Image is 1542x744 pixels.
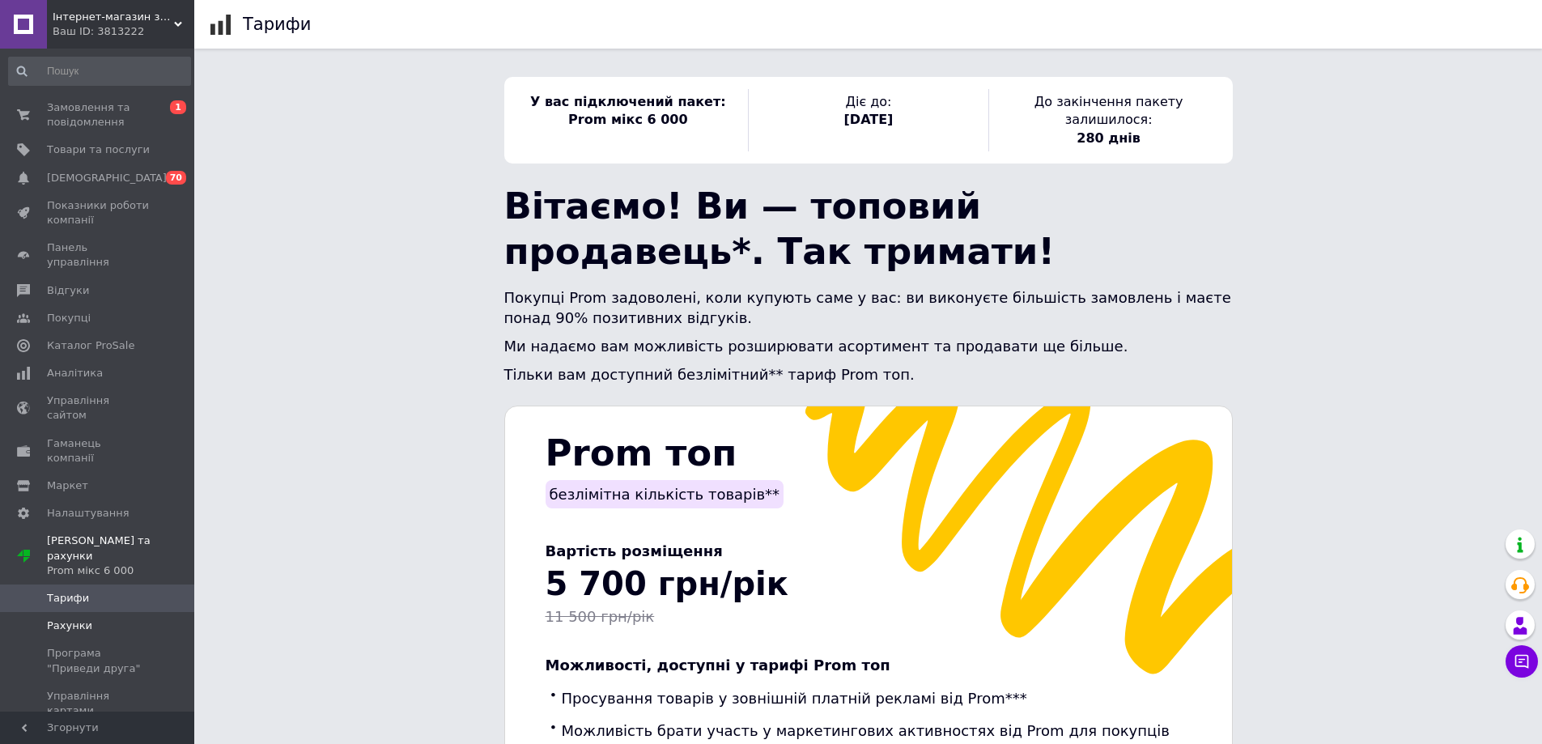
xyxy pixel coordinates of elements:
[8,57,191,86] input: Пошук
[47,142,150,157] span: Товари та послуги
[546,608,655,625] span: 11 500 грн/рік
[568,112,687,127] span: Prom мікс 6 000
[47,283,89,298] span: Відгуки
[47,619,92,633] span: Рахунки
[47,436,150,466] span: Гаманець компанії
[844,112,894,127] span: [DATE]
[47,240,150,270] span: Панель управління
[47,100,150,130] span: Замовлення та повідомлення
[243,15,311,34] h1: Тарифи
[47,311,91,325] span: Покупці
[47,478,88,493] span: Маркет
[562,690,1027,707] span: Просування товарів у зовнішній платній рекламі від Prom***
[47,171,167,185] span: [DEMOGRAPHIC_DATA]
[504,366,915,383] span: Тільки вам доступний безлімітний** тариф Prom топ.
[546,542,723,559] span: Вартість розміщення
[562,722,1170,739] span: Можливість брати участь у маркетингових активностях від Prom для покупців
[170,100,186,114] span: 1
[166,171,186,185] span: 70
[47,646,150,675] span: Програма "Приведи друга"
[546,657,890,674] span: Можливості, доступні у тарифі Prom топ
[53,24,194,39] div: Ваш ID: 3813222
[550,486,780,503] span: безлімітна кількість товарів**
[47,366,103,381] span: Аналітика
[546,565,788,602] span: 5 700 грн/рік
[504,338,1128,355] span: Ми надаємо вам можливість розширювати асортимент та продавати ще більше.
[1077,130,1141,146] span: 280 днів
[530,94,726,109] span: У вас підключений пакет:
[504,185,1055,273] span: Вітаємо! Ви — топовий продавець*. Так тримати!
[546,432,737,474] span: Prom топ
[47,591,89,606] span: Тарифи
[47,393,150,423] span: Управління сайтом
[748,89,988,151] div: Діє до:
[47,338,134,353] span: Каталог ProSale
[47,506,130,521] span: Налаштування
[47,534,194,578] span: [PERSON_NAME] та рахунки
[47,198,150,227] span: Показники роботи компанії
[504,289,1231,326] span: Покупці Prom задоволені, коли купують саме у вас: ви виконуєте більшість замовлень і маєте понад ...
[47,563,194,578] div: Prom мікс 6 000
[1506,645,1538,678] button: Чат з покупцем
[1034,94,1183,127] span: До закінчення пакету залишилося:
[53,10,174,24] span: Інтернет-магазин запчастин SHIKOO
[47,689,150,718] span: Управління картами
